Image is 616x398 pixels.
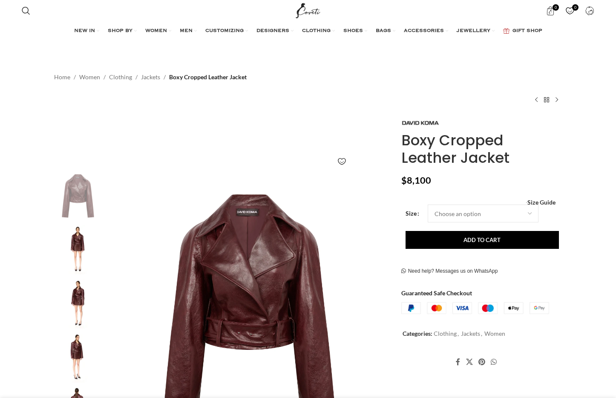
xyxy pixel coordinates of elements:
[141,72,160,82] a: Jackets
[54,72,70,82] a: Home
[376,28,391,35] span: BAGS
[401,302,549,314] img: guaranteed-safe-checkout-bordered.j
[52,333,104,383] img: David Koma dress
[256,28,289,35] span: DESIGNERS
[475,355,488,368] a: Pinterest social link
[145,28,167,35] span: WOMEN
[406,209,419,218] label: Size
[512,28,542,35] span: GIFT SHOP
[401,132,562,167] h1: Boxy Cropped Leather Jacket
[52,279,104,329] img: David Koma dresses
[17,23,599,40] div: Main navigation
[302,23,335,40] a: CLOTHING
[54,72,247,82] nav: Breadcrumb
[17,2,35,19] a: Search
[256,23,294,40] a: DESIGNERS
[145,23,171,40] a: WOMEN
[343,28,363,35] span: SHOES
[294,6,322,14] a: Site logo
[572,4,579,11] span: 0
[74,28,95,35] span: NEW IN
[180,23,197,40] a: MEN
[52,171,104,221] img: David Koma Boxy Cropped Leather Jacket
[503,28,509,34] img: GiftBag
[404,28,444,35] span: ACCESSORIES
[403,330,432,337] span: Categories:
[561,2,579,19] a: 0
[481,329,482,338] span: ,
[484,330,505,337] a: Women
[406,231,559,249] button: Add to cart
[52,225,104,275] img: David Koma dress
[561,2,579,19] div: My Wishlist
[74,23,99,40] a: NEW IN
[109,72,132,82] a: Clothing
[205,23,248,40] a: CUSTOMIZING
[542,2,559,19] a: 0
[401,175,431,186] bdi: 8,100
[434,330,457,337] a: Clothing
[457,28,490,35] span: JEWELLERY
[343,23,367,40] a: SHOES
[531,95,541,105] a: Previous product
[458,329,459,338] span: ,
[552,95,562,105] a: Next product
[404,23,448,40] a: ACCESSORIES
[401,175,407,186] span: $
[79,72,100,82] a: Women
[463,355,475,368] a: X social link
[453,355,463,368] a: Facebook social link
[376,23,395,40] a: BAGS
[553,4,559,11] span: 0
[108,28,132,35] span: SHOP BY
[503,23,542,40] a: GIFT SHOP
[302,28,331,35] span: CLOTHING
[461,330,480,337] a: Jackets
[180,28,193,35] span: MEN
[457,23,495,40] a: JEWELLERY
[108,23,137,40] a: SHOP BY
[401,120,440,126] img: David Koma
[169,72,247,82] span: Boxy Cropped Leather Jacket
[401,289,472,297] strong: Guaranteed Safe Checkout
[205,28,244,35] span: CUSTOMIZING
[401,268,498,275] a: Need help? Messages us on WhatsApp
[488,355,500,368] a: WhatsApp social link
